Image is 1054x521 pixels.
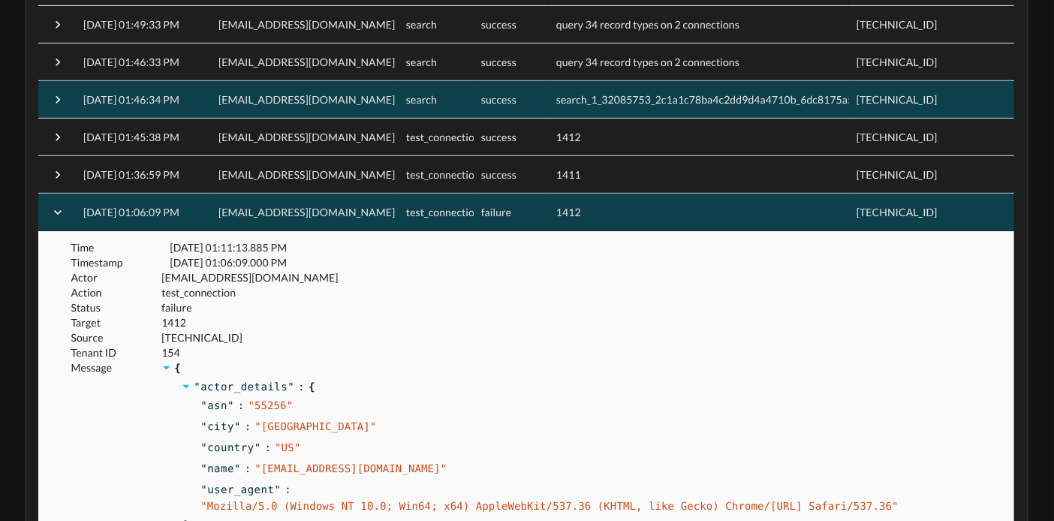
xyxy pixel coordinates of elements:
[218,168,395,181] span: [EMAIL_ADDRESS][DOMAIN_NAME]
[556,206,581,218] span: 1412
[857,56,938,68] span: [TECHNICAL_ID]
[481,93,516,106] span: success
[234,421,241,433] span: "
[556,168,581,181] span: 1411
[481,168,516,181] span: success
[234,463,241,475] span: "
[298,379,305,396] span: :
[218,131,395,143] span: [EMAIL_ADDRESS][DOMAIN_NAME]
[161,286,236,299] span: test_connection
[71,237,161,255] p: Time
[71,312,153,330] p: Target
[218,206,395,218] span: [EMAIL_ADDRESS][DOMAIN_NAME]
[200,501,899,513] span: " Mozilla/5.0 (Windows NT 10.0; Win64; x64) AppleWebKit/537.36 (KHTML, like Gecko) Chrome/[URL] S...
[238,398,245,414] span: :
[218,93,395,106] span: [EMAIL_ADDRESS][DOMAIN_NAME]
[200,484,207,496] span: "
[481,206,511,218] span: failure
[161,331,242,344] span: [TECHNICAL_ID]
[254,463,447,475] span: " [EMAIL_ADDRESS][DOMAIN_NAME] "
[275,442,300,454] span: " US "
[406,18,437,31] span: search
[71,282,153,300] p: Action
[207,461,234,477] span: name
[200,381,288,393] span: actor_details
[285,482,291,498] span: :
[857,18,938,31] span: [TECHNICAL_ID]
[83,17,179,32] p: [DATE] 01:49:33 PM
[275,484,282,496] span: "
[200,442,207,454] span: "
[83,55,179,70] p: [DATE] 01:46:33 PM
[200,421,207,433] span: "
[227,400,234,412] span: "
[406,168,480,181] span: test_connection
[200,463,207,475] span: "
[406,131,480,143] span: test_connection
[406,93,437,106] span: search
[245,419,251,435] span: :
[207,440,254,456] span: country
[71,297,153,315] p: Status
[857,206,938,218] span: [TECHNICAL_ID]
[265,440,272,456] span: :
[857,168,938,181] span: [TECHNICAL_ID]
[218,56,395,68] span: [EMAIL_ADDRESS][DOMAIN_NAME]
[254,442,261,454] span: "
[71,267,153,285] p: Actor
[207,482,274,498] span: user_agent
[481,18,516,31] span: success
[170,255,288,270] p: [DATE] 01:06:09.000 PM
[161,271,338,284] span: [EMAIL_ADDRESS][DOMAIN_NAME]
[83,205,179,220] p: [DATE] 01:06:09 PM
[556,18,739,31] span: query 34 record types on 2 connections
[83,130,179,145] p: [DATE] 01:45:38 PM
[71,342,153,360] p: Tenant ID
[71,327,153,345] p: Source
[161,301,191,314] span: failure
[406,206,480,218] span: test_connection
[254,421,376,433] span: " [GEOGRAPHIC_DATA] "
[207,398,227,414] span: asn
[83,92,179,107] p: [DATE] 01:46:34 PM
[71,252,161,270] p: Timestamp
[194,381,200,393] span: "
[556,93,897,106] span: search_1_32085753_2c1a1c78ba4c2dd9d4a4710b_6dc8175a50b3830d
[170,240,288,255] p: [DATE] 01:11:13.885 PM
[309,379,315,396] span: {
[207,419,234,435] span: city
[481,56,516,68] span: success
[83,167,179,182] p: [DATE] 01:36:59 PM
[556,56,739,68] span: query 34 record types on 2 connections
[245,461,251,477] span: :
[288,381,294,393] span: "
[556,131,581,143] span: 1412
[481,131,516,143] span: success
[161,316,186,329] span: 1412
[406,56,437,68] span: search
[218,18,395,31] span: [EMAIL_ADDRESS][DOMAIN_NAME]
[174,360,181,377] span: {
[857,131,938,143] span: [TECHNICAL_ID]
[248,400,293,412] span: " 55256 "
[857,93,938,106] span: [TECHNICAL_ID]
[161,346,180,359] span: 154
[200,400,207,412] span: "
